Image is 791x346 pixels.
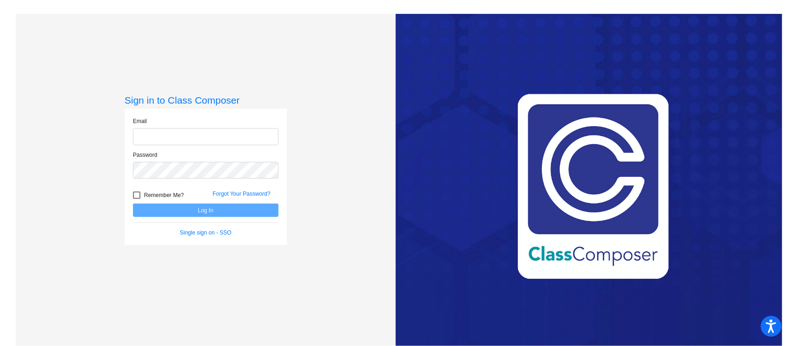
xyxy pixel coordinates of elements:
[125,94,287,106] h3: Sign in to Class Composer
[180,229,231,236] a: Single sign on - SSO
[133,204,278,217] button: Log In
[144,190,184,201] span: Remember Me?
[133,117,147,125] label: Email
[133,151,158,159] label: Password
[213,191,271,197] a: Forgot Your Password?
